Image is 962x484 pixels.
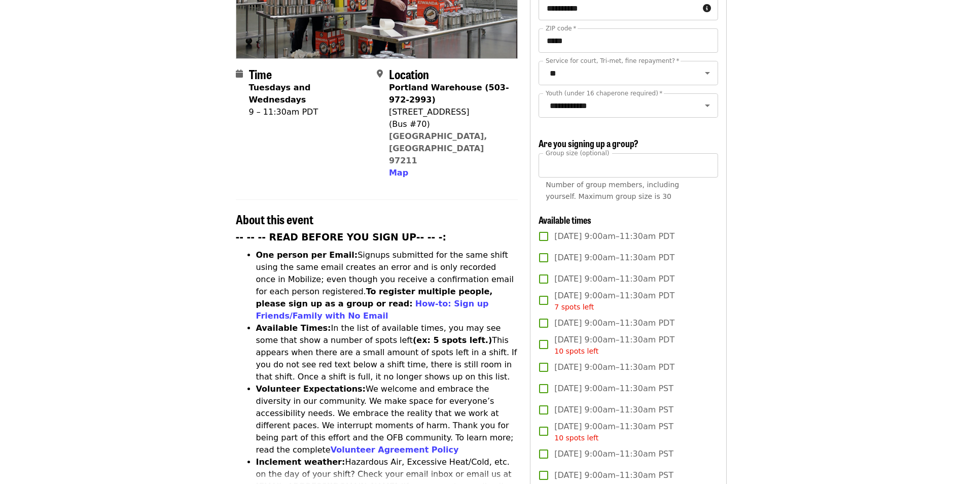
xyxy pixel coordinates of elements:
[236,210,313,228] span: About this event
[256,249,518,322] li: Signups submitted for the same shift using the same email creates an error and is only recorded o...
[546,58,680,64] label: Service for court, Tri-met, fine repayment?
[389,106,510,118] div: [STREET_ADDRESS]
[700,66,715,80] button: Open
[389,65,429,83] span: Location
[546,90,662,96] label: Youth (under 16 chaperone required)
[554,317,674,329] span: [DATE] 9:00am–11:30am PDT
[389,167,408,179] button: Map
[256,457,345,467] strong: Inclement weather:
[554,361,674,373] span: [DATE] 9:00am–11:30am PDT
[554,421,673,443] span: [DATE] 9:00am–11:30am PST
[539,136,638,150] span: Are you signing up a group?
[554,290,674,313] span: [DATE] 9:00am–11:30am PDT
[703,4,711,13] i: circle-info icon
[389,118,510,130] div: (Bus #70)
[256,250,358,260] strong: One person per Email:
[256,287,493,308] strong: To register multiple people, please sign up as a group or read:
[539,28,718,53] input: ZIP code
[554,252,674,264] span: [DATE] 9:00am–11:30am PDT
[249,65,272,83] span: Time
[546,25,576,31] label: ZIP code
[554,404,673,416] span: [DATE] 9:00am–11:30am PST
[700,98,715,113] button: Open
[539,213,591,226] span: Available times
[331,445,459,455] a: Volunteer Agreement Policy
[554,230,674,243] span: [DATE] 9:00am–11:30am PDT
[256,384,366,394] strong: Volunteer Expectations:
[554,448,673,460] span: [DATE] 9:00am–11:30am PST
[377,69,383,79] i: map-marker-alt icon
[539,153,718,178] input: [object Object]
[554,303,594,311] span: 7 spots left
[389,83,509,105] strong: Portland Warehouse (503-972-2993)
[249,106,369,118] div: 9 – 11:30am PDT
[389,168,408,178] span: Map
[389,131,487,165] a: [GEOGRAPHIC_DATA], [GEOGRAPHIC_DATA] 97211
[554,434,598,442] span: 10 spots left
[554,273,674,285] span: [DATE] 9:00am–11:30am PDT
[249,83,311,105] strong: Tuesdays and Wednesdays
[256,322,518,383] li: In the list of available times, you may see some that show a number of spots left This appears wh...
[546,181,679,200] span: Number of group members, including yourself. Maximum group size is 30
[554,347,598,355] span: 10 spots left
[236,232,447,243] strong: -- -- -- READ BEFORE YOU SIGN UP-- -- -:
[256,299,489,321] a: How-to: Sign up Friends/Family with No Email
[413,335,492,345] strong: (ex: 5 spots left.)
[554,383,673,395] span: [DATE] 9:00am–11:30am PST
[554,469,673,481] span: [DATE] 9:00am–11:30am PST
[236,69,243,79] i: calendar icon
[554,334,674,357] span: [DATE] 9:00am–11:30am PDT
[256,383,518,456] li: We welcome and embrace the diversity in our community. We make space for everyone’s accessibility...
[256,323,331,333] strong: Available Times:
[546,149,609,156] span: Group size (optional)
